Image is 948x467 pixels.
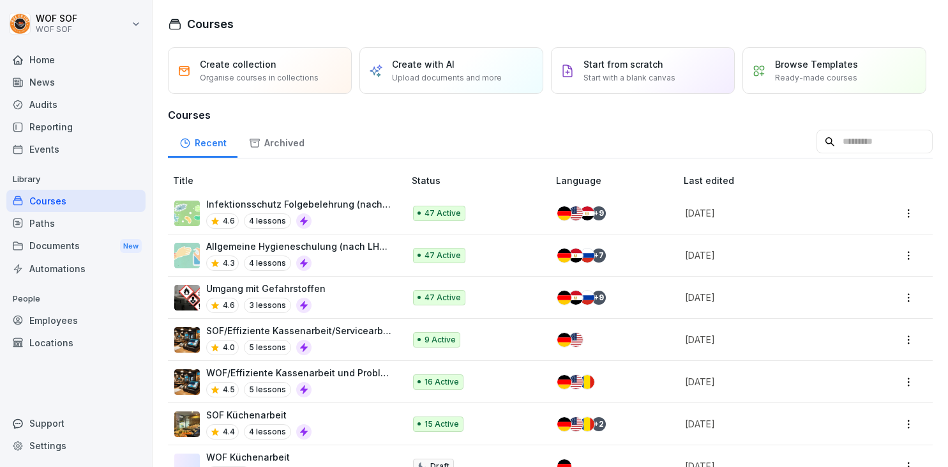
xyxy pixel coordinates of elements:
[174,243,200,268] img: gxsnf7ygjsfsmxd96jxi4ufn.png
[425,418,459,430] p: 15 Active
[237,125,315,158] a: Archived
[580,375,594,389] img: ro.svg
[580,291,594,305] img: ru.svg
[592,291,606,305] div: + 9
[557,375,571,389] img: de.svg
[392,57,455,71] p: Create with AI
[425,376,459,388] p: 16 Active
[223,384,235,395] p: 4.5
[174,369,200,395] img: hylcge7l2zcqk2935eqvc2vv.png
[425,250,461,261] p: 47 Active
[685,333,854,346] p: [DATE]
[6,138,146,160] a: Events
[36,25,77,34] p: WOF SOF
[592,249,606,263] div: + 7
[580,249,594,263] img: ru.svg
[557,249,571,263] img: de.svg
[684,174,869,187] p: Last edited
[206,282,326,295] p: Umgang mit Gefahrstoffen
[187,15,234,33] h1: Courses
[583,72,675,84] p: Start with a blank canvas
[223,215,235,227] p: 4.6
[36,13,77,24] p: WOF SOF
[174,327,200,353] img: hylcge7l2zcqk2935eqvc2vv.png
[685,375,854,388] p: [DATE]
[557,417,571,431] img: de.svg
[244,213,291,229] p: 4 lessons
[412,174,550,187] p: Status
[569,206,583,220] img: us.svg
[6,309,146,332] a: Employees
[6,71,146,93] a: News
[775,57,858,71] p: Browse Templates
[685,417,854,431] p: [DATE]
[6,234,146,258] div: Documents
[580,206,594,220] img: eg.svg
[168,125,237,158] a: Recent
[556,174,679,187] p: Language
[592,206,606,220] div: + 9
[685,249,854,262] p: [DATE]
[244,298,291,313] p: 3 lessons
[206,408,312,422] p: SOF Küchenarbeit
[6,49,146,71] a: Home
[6,234,146,258] a: DocumentsNew
[244,256,291,271] p: 4 lessons
[206,324,391,337] p: SOF/Effiziente Kassenarbeit/Servicearbeit und Problemlösungen
[557,206,571,220] img: de.svg
[580,417,594,431] img: ro.svg
[174,411,200,437] img: tqwtw9r94l6pcd0yz7rr6nlj.png
[206,366,391,379] p: WOF/Effiziente Kassenarbeit und Problemlösungen
[6,116,146,138] a: Reporting
[206,197,391,211] p: Infektionsschutz Folgebelehrung (nach §43 IfSG)
[392,72,502,84] p: Upload documents and more
[223,426,235,438] p: 4.4
[120,239,142,254] div: New
[174,285,200,310] img: ro33qf0i8ndaw7nkfv0stvse.png
[583,57,663,71] p: Start from scratch
[200,72,319,84] p: Organise courses in collections
[244,340,291,355] p: 5 lessons
[6,169,146,190] p: Library
[244,424,291,440] p: 4 lessons
[685,291,854,304] p: [DATE]
[6,332,146,354] a: Locations
[223,257,235,269] p: 4.3
[206,450,290,464] p: WOF Küchenarbeit
[6,93,146,116] a: Audits
[425,334,456,346] p: 9 Active
[6,212,146,234] div: Paths
[6,434,146,457] a: Settings
[174,201,200,226] img: tgff07aey9ahi6f4hltuk21p.png
[592,417,606,431] div: + 2
[425,208,461,219] p: 47 Active
[200,57,276,71] p: Create collection
[569,291,583,305] img: eg.svg
[6,289,146,309] p: People
[569,333,583,347] img: us.svg
[557,333,571,347] img: de.svg
[6,190,146,212] a: Courses
[6,257,146,280] a: Automations
[6,412,146,434] div: Support
[244,382,291,397] p: 5 lessons
[206,240,391,253] p: Allgemeine Hygieneschulung (nach LHMV §4)
[557,291,571,305] img: de.svg
[775,72,857,84] p: Ready-made courses
[685,206,854,220] p: [DATE]
[223,300,235,311] p: 4.6
[569,417,583,431] img: us.svg
[569,249,583,263] img: eg.svg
